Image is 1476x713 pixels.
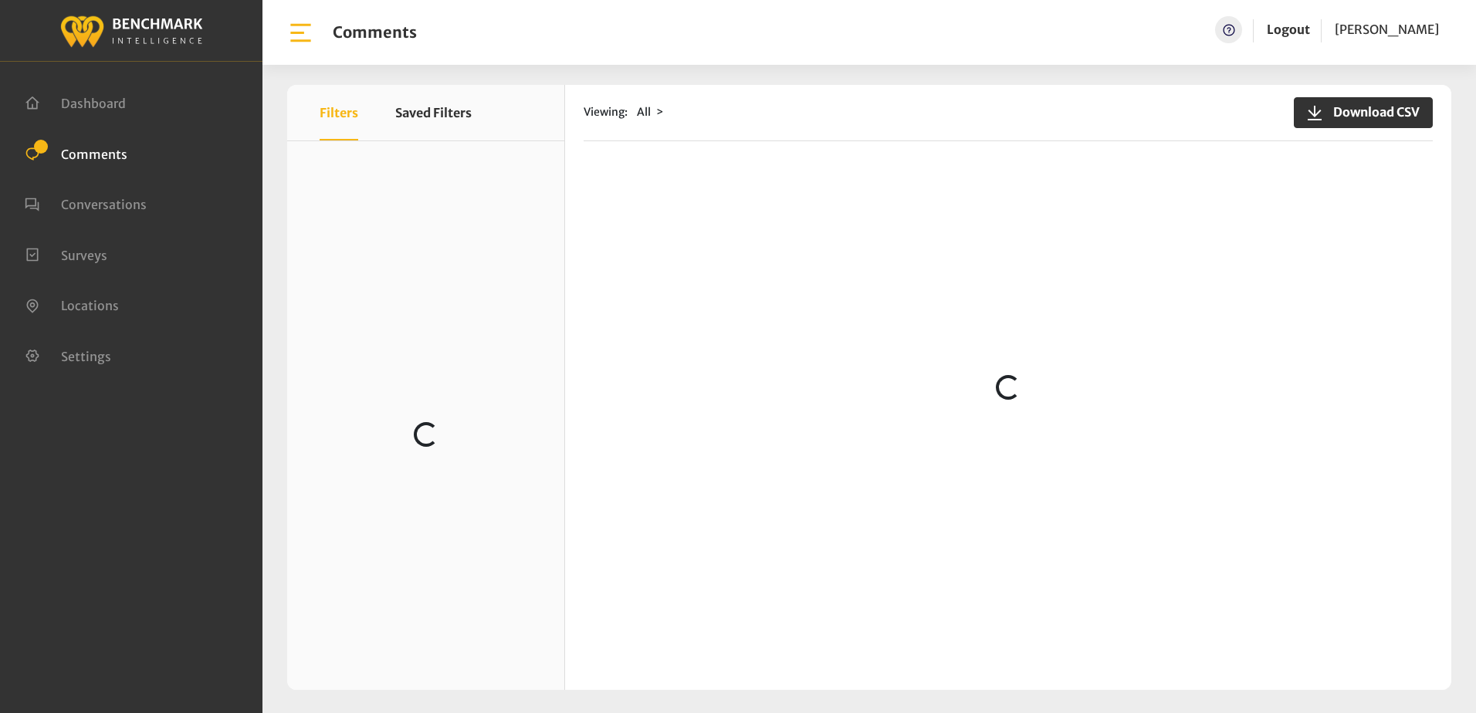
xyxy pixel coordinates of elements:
span: Locations [61,298,119,313]
button: Download CSV [1294,97,1433,128]
button: Filters [320,85,358,140]
span: [PERSON_NAME] [1335,22,1439,37]
h1: Comments [333,23,417,42]
img: benchmark [59,12,203,49]
a: Surveys [25,246,107,262]
span: Conversations [61,197,147,212]
a: Logout [1267,16,1310,43]
a: Dashboard [25,94,126,110]
a: Comments [25,145,127,161]
img: bar [287,19,314,46]
span: Dashboard [61,96,126,111]
span: Comments [61,146,127,161]
span: Download CSV [1324,103,1420,121]
a: Locations [25,296,119,312]
a: [PERSON_NAME] [1335,16,1439,43]
a: Logout [1267,22,1310,37]
span: Surveys [61,247,107,262]
span: Settings [61,348,111,363]
a: Conversations [25,195,147,211]
button: Saved Filters [395,85,472,140]
a: Settings [25,347,111,363]
span: Viewing: [584,104,628,120]
span: All [637,105,651,119]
